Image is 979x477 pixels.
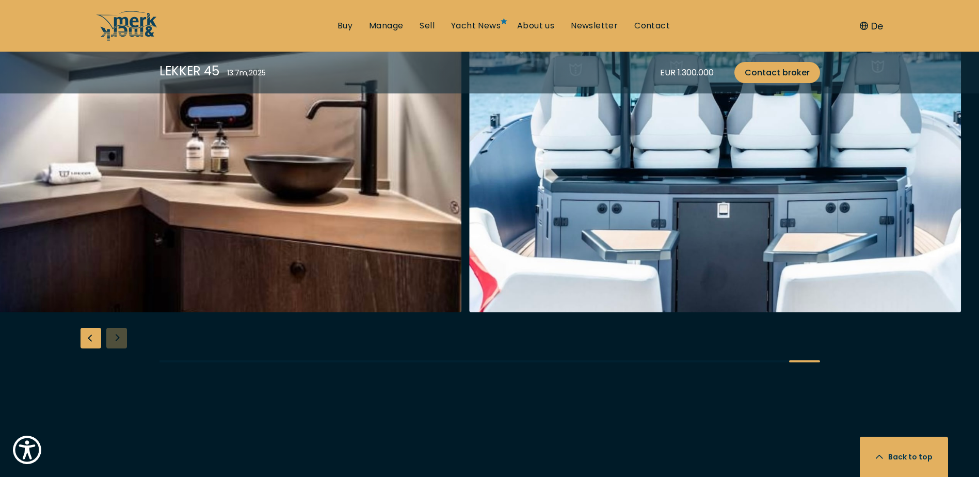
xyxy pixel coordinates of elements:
a: Yacht News [451,20,501,31]
a: Manage [369,20,403,31]
button: Show Accessibility Preferences [10,433,44,467]
a: Buy [338,20,352,31]
a: Sell [420,20,435,31]
a: / [96,33,158,44]
div: 13.7 m , 2025 [227,68,266,78]
a: Contact broker [734,62,820,83]
a: Newsletter [571,20,618,31]
a: Contact [634,20,670,31]
div: Previous slide [81,328,101,348]
button: De [860,19,883,33]
span: Contact broker [745,66,810,79]
button: Back to top [860,437,948,477]
div: EUR 1.300.000 [660,66,714,79]
a: About us [517,20,554,31]
div: LEKKER 45 [159,62,219,80]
